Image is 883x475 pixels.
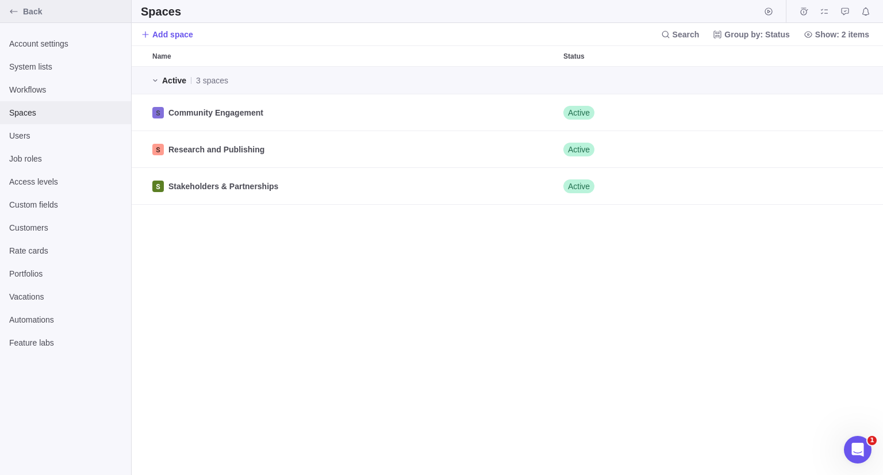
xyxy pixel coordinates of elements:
div: Name [148,94,559,131]
span: Active [162,75,186,86]
span: Users [9,130,122,141]
span: Add space [152,29,193,40]
span: Notifications [858,3,874,20]
iframe: Intercom live chat [844,436,872,463]
span: Access levels [9,176,122,187]
h2: Spaces [141,3,181,20]
span: 3 spaces [196,75,228,86]
span: Group by: Status [724,29,790,40]
span: Custom fields [9,199,122,210]
span: Customers [9,222,122,233]
span: Search [673,29,700,40]
div: Status [559,94,674,131]
span: Account settings [9,38,122,49]
span: Research and Publishing [168,144,264,155]
a: Notifications [858,9,874,18]
span: My assignments [816,3,832,20]
span: Rate cards [9,245,122,256]
a: My assignments [816,9,832,18]
span: Group by: Status [708,26,794,43]
div: Status [559,46,674,66]
div: grid [132,67,883,475]
span: 1 [867,436,877,445]
span: Job roles [9,153,122,164]
span: Vacations [9,291,122,302]
span: System lists [9,61,122,72]
span: Spaces [9,107,122,118]
span: Active [568,144,590,155]
span: Name [152,51,171,62]
span: Add space [141,26,193,43]
span: Feature labs [9,337,122,348]
div: Name [148,168,559,205]
span: Community Engagement [168,107,263,118]
span: Approval requests [837,3,853,20]
div: Name [148,131,559,168]
span: Back [23,6,126,17]
div: Status [559,168,674,205]
span: Active [568,181,590,192]
div: Status [559,131,674,168]
span: Show: 2 items [799,26,874,43]
span: Start timer [761,3,777,20]
span: Portfolios [9,268,122,279]
span: Workflows [9,84,122,95]
span: Stakeholders & Partnerships [168,181,278,192]
span: Search [657,26,704,43]
span: Status [563,51,585,62]
span: Active [568,107,590,118]
a: Approval requests [837,9,853,18]
span: Show: 2 items [815,29,869,40]
span: Automations [9,314,122,325]
div: Name [148,46,559,66]
span: Time logs [796,3,812,20]
a: Time logs [796,9,812,18]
